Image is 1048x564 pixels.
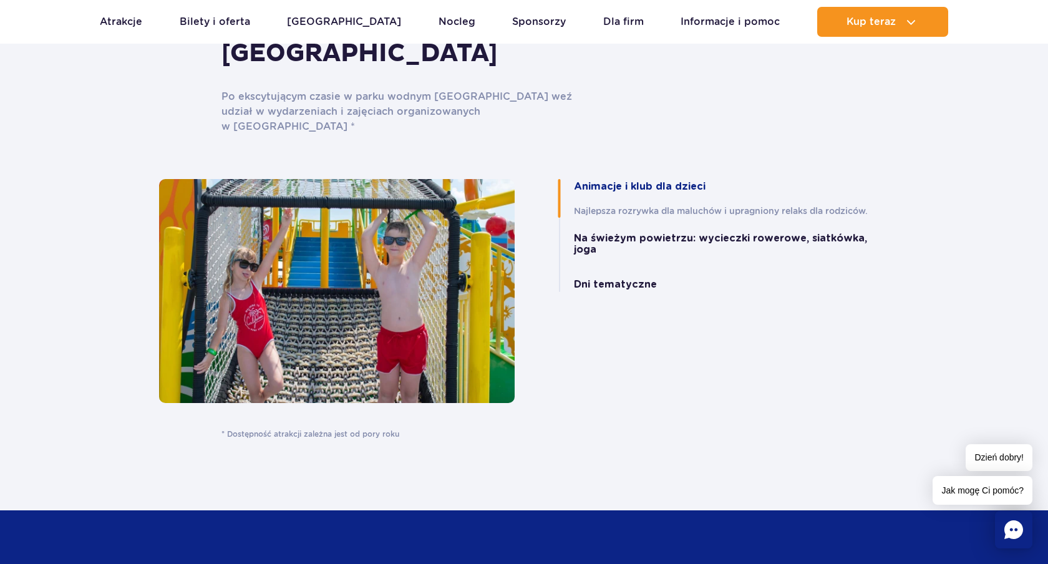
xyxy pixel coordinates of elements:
[574,204,890,218] p: Najlepsza rozrywka dla maluchów i upragniony relaks dla rodziców.
[574,233,890,256] button: Na świeżym powietrzu: wycieczki rowerowe, siatkówka, joga
[603,7,644,37] a: Dla firm
[995,511,1032,548] div: Chat
[681,7,780,37] a: Informacje i pomoc
[933,476,1032,505] span: Jak mogę Ci pomóc?
[574,279,657,290] button: Dni tematyczne
[439,7,475,37] a: Nocleg
[574,181,706,192] button: Animacje i klub dla dzieci
[159,179,515,403] img: Plac zabaw w części noclegowej Park of Poland, Suntago Village
[287,7,401,37] a: [GEOGRAPHIC_DATA]
[847,16,896,27] span: Kup teraz
[817,7,948,37] button: Kup teraz
[221,89,596,134] p: Po ekscytującym czasie w parku wodnym [GEOGRAPHIC_DATA] weź udział w wydarzeniach i zajęciach org...
[512,7,566,37] a: Sponsorzy
[180,7,250,37] a: Bilety i oferta
[100,7,142,37] a: Atrakcje
[221,428,890,440] p: * Dostępność atrakcji zależna jest od pory roku
[966,444,1032,471] span: Dzień dobry!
